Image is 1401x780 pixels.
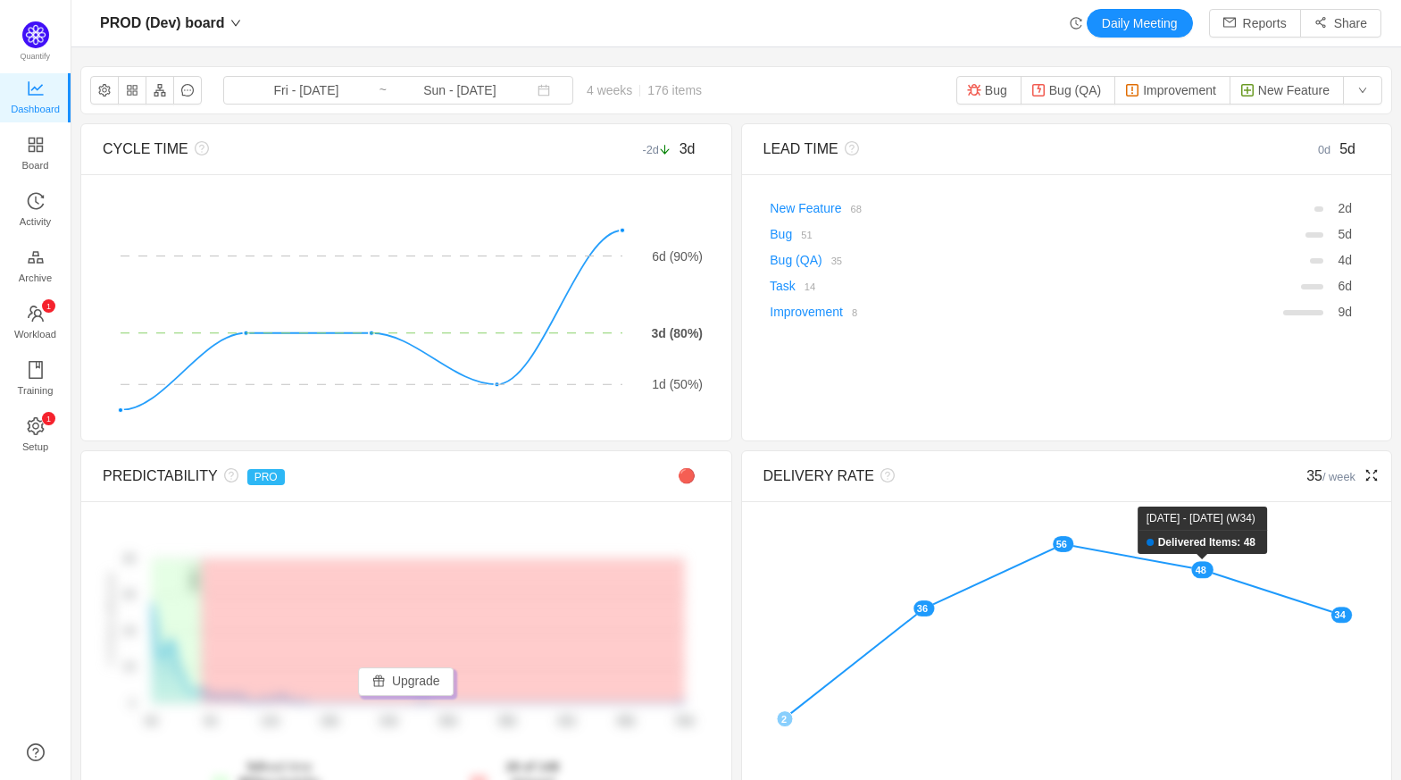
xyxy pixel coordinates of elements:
[27,193,45,229] a: Activity
[1209,9,1301,38] button: icon: mailReports
[11,91,60,127] span: Dashboard
[27,361,45,379] i: icon: book
[103,465,558,487] div: PREDICTABILITY
[27,306,45,341] a: icon: teamWorkload
[379,716,397,728] tspan: 24d
[27,362,45,398] a: Training
[27,417,45,435] i: icon: setting
[680,141,696,156] span: 3d
[792,227,812,241] a: 51
[1343,76,1382,105] button: icon: down
[22,147,49,183] span: Board
[188,141,209,155] i: icon: question-circle
[27,137,45,172] a: Board
[796,279,815,293] a: 14
[1114,76,1230,105] button: Improvement
[1338,305,1352,319] span: d
[27,249,45,285] a: Archive
[1338,253,1352,267] span: d
[1031,83,1046,97] img: 10304
[538,84,550,96] i: icon: calendar
[770,305,843,319] a: Improvement
[146,76,174,105] button: icon: apartment
[763,465,1219,487] div: DELIVERY RATE
[659,144,671,155] i: icon: arrow-down
[124,662,135,673] tspan: 20
[843,305,857,319] a: 8
[874,468,895,482] i: icon: question-circle
[956,76,1022,105] button: Bug
[678,468,696,483] span: 🔴
[118,76,146,105] button: icon: appstore
[573,83,715,97] span: 4 weeks
[770,201,841,215] a: New Feature
[218,468,238,482] i: icon: question-circle
[676,716,694,728] tspan: 54d
[557,716,575,728] tspan: 42d
[320,716,338,728] tspan: 18d
[27,305,45,323] i: icon: team
[103,141,188,156] span: CYCLE TIME
[841,201,861,215] a: 68
[1338,227,1345,241] span: 5
[1240,83,1255,97] img: 10311
[27,80,45,97] i: icon: line-chart
[100,9,225,38] span: PROD (Dev) board
[1338,227,1352,241] span: d
[27,80,45,116] a: Dashboard
[801,230,812,240] small: 51
[388,80,532,100] input: End date
[1338,279,1345,293] span: 6
[505,759,559,774] strong: 28 of 148
[19,260,52,296] span: Archive
[42,412,55,425] sup: 1
[17,373,53,408] span: Training
[46,412,50,425] p: 1
[1338,305,1345,319] span: 9
[1338,279,1352,293] span: d
[21,52,51,61] span: Quantify
[1230,76,1344,105] button: New Feature
[42,299,55,313] sup: 1
[1306,468,1355,483] span: 35
[647,83,702,97] span: 176 items
[1338,201,1352,215] span: d
[173,76,202,105] button: icon: message
[838,141,859,155] i: icon: question-circle
[642,143,679,156] small: -2d
[1339,141,1355,156] span: 5d
[234,80,379,100] input: Start date
[247,469,285,485] span: PRO
[27,743,45,761] a: icon: question-circle
[22,429,48,465] span: Setup
[358,667,454,696] button: icon: giftUpgrade
[146,716,157,728] tspan: 0d
[967,83,981,97] img: 10303
[822,253,842,267] a: 35
[46,299,50,313] p: 1
[770,227,792,241] a: Bug
[20,204,51,239] span: Activity
[129,698,135,709] tspan: 0
[770,253,821,267] a: Bug (QA)
[438,716,456,728] tspan: 30d
[770,279,796,293] a: Task
[204,716,216,728] tspan: 6d
[230,18,241,29] i: icon: down
[1318,143,1339,156] small: 0d
[1021,76,1115,105] button: Bug (QA)
[1087,9,1193,38] button: Daily Meeting
[617,716,635,728] tspan: 48d
[1338,253,1345,267] span: 4
[124,625,135,636] tspan: 40
[106,574,117,666] text: # of items delivered
[850,204,861,214] small: 68
[124,553,135,564] tspan: 80
[1125,83,1139,97] img: 10308
[22,21,49,48] img: Quantify
[90,76,119,105] button: icon: setting
[763,141,838,156] span: LEAD TIME
[831,256,842,266] small: 35
[1355,468,1379,482] i: icon: fullscreen
[805,281,815,292] small: 14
